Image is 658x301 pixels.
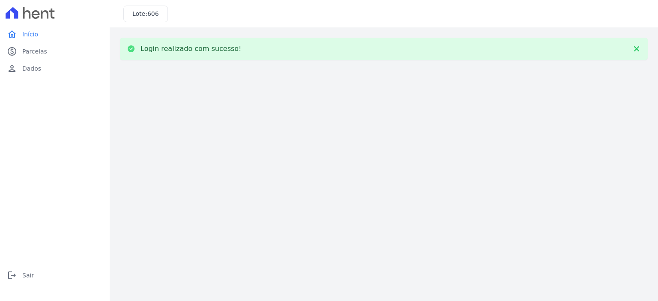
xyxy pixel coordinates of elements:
[22,64,41,73] span: Dados
[7,46,17,57] i: paid
[7,270,17,280] i: logout
[147,10,159,17] span: 606
[22,47,47,56] span: Parcelas
[3,60,106,77] a: personDados
[7,29,17,39] i: home
[3,267,106,284] a: logoutSair
[132,9,159,18] h3: Lote:
[3,43,106,60] a: paidParcelas
[22,271,34,280] span: Sair
[7,63,17,74] i: person
[22,30,38,39] span: Início
[3,26,106,43] a: homeInício
[141,45,242,53] p: Login realizado com sucesso!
